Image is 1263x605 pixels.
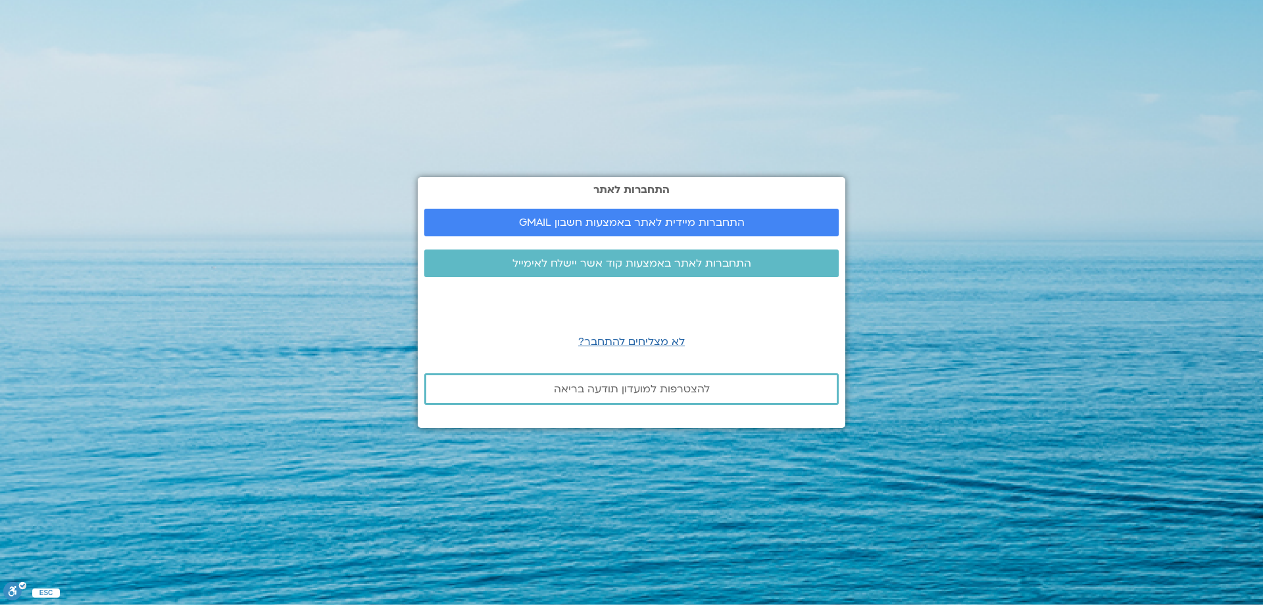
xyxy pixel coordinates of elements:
a: להצטרפות למועדון תודעה בריאה [424,373,839,405]
span: התחברות מיידית לאתר באמצעות חשבון GMAIL [519,217,745,228]
span: התחברות לאתר באמצעות קוד אשר יישלח לאימייל [512,257,751,269]
span: להצטרפות למועדון תודעה בריאה [554,383,710,395]
a: התחברות לאתר באמצעות קוד אשר יישלח לאימייל [424,250,839,277]
a: התחברות מיידית לאתר באמצעות חשבון GMAIL [424,209,839,236]
a: לא מצליחים להתחבר? [578,334,685,349]
h2: התחברות לאתר [424,184,839,196]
